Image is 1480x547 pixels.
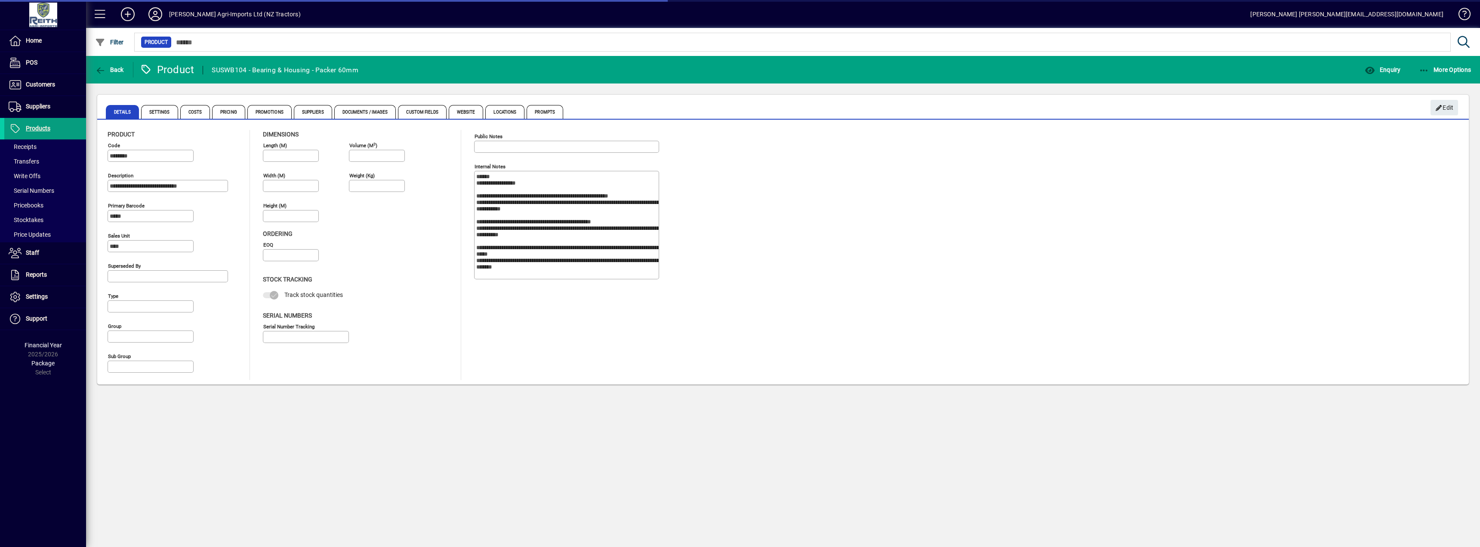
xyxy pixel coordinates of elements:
[26,315,47,322] span: Support
[373,142,376,146] sup: 3
[9,143,37,150] span: Receipts
[145,38,168,46] span: Product
[142,6,169,22] button: Profile
[108,131,135,138] span: Product
[263,173,285,179] mat-label: Width (m)
[263,131,299,138] span: Dimensions
[1431,100,1458,115] button: Edit
[25,342,62,349] span: Financial Year
[4,154,86,169] a: Transfers
[1363,62,1403,77] button: Enquiry
[9,187,54,194] span: Serial Numbers
[263,276,312,283] span: Stock Tracking
[1435,101,1454,115] span: Edit
[26,293,48,300] span: Settings
[169,7,301,21] div: [PERSON_NAME] Agri-Imports Ltd (NZ Tractors)
[1417,62,1474,77] button: More Options
[263,230,293,237] span: Ordering
[4,139,86,154] a: Receipts
[108,233,130,239] mat-label: Sales unit
[398,105,446,119] span: Custom Fields
[108,353,131,359] mat-label: Sub group
[4,52,86,74] a: POS
[4,264,86,286] a: Reports
[9,231,51,238] span: Price Updates
[334,105,396,119] span: Documents / Images
[108,173,133,179] mat-label: Description
[4,308,86,330] a: Support
[108,203,145,209] mat-label: Primary barcode
[4,286,86,308] a: Settings
[4,74,86,96] a: Customers
[140,63,194,77] div: Product
[247,105,292,119] span: Promotions
[1250,7,1443,21] div: [PERSON_NAME] [PERSON_NAME][EMAIL_ADDRESS][DOMAIN_NAME]
[449,105,484,119] span: Website
[263,323,314,329] mat-label: Serial Number tracking
[1419,66,1471,73] span: More Options
[4,30,86,52] a: Home
[31,360,55,367] span: Package
[93,34,126,50] button: Filter
[26,37,42,44] span: Home
[284,291,343,298] span: Track stock quantities
[4,183,86,198] a: Serial Numbers
[263,242,273,248] mat-label: EOQ
[294,105,332,119] span: Suppliers
[4,198,86,213] a: Pricebooks
[1452,2,1469,30] a: Knowledge Base
[263,312,312,319] span: Serial Numbers
[95,66,124,73] span: Back
[26,125,50,132] span: Products
[4,213,86,227] a: Stocktakes
[95,39,124,46] span: Filter
[475,133,503,139] mat-label: Public Notes
[527,105,563,119] span: Prompts
[141,105,178,119] span: Settings
[9,216,43,223] span: Stocktakes
[106,105,139,119] span: Details
[263,203,287,209] mat-label: Height (m)
[263,142,287,148] mat-label: Length (m)
[1365,66,1400,73] span: Enquiry
[9,158,39,165] span: Transfers
[212,105,245,119] span: Pricing
[349,173,375,179] mat-label: Weight (Kg)
[114,6,142,22] button: Add
[93,62,126,77] button: Back
[180,105,210,119] span: Costs
[349,142,377,148] mat-label: Volume (m )
[9,202,43,209] span: Pricebooks
[26,81,55,88] span: Customers
[86,62,133,77] app-page-header-button: Back
[26,103,50,110] span: Suppliers
[108,263,141,269] mat-label: Superseded by
[4,242,86,264] a: Staff
[4,169,86,183] a: Write Offs
[26,59,37,66] span: POS
[4,96,86,117] a: Suppliers
[108,323,121,329] mat-label: Group
[108,142,120,148] mat-label: Code
[475,164,506,170] mat-label: Internal Notes
[108,293,118,299] mat-label: Type
[212,63,358,77] div: SUSWB104 - Bearing & Housing - Packer 60mm
[4,227,86,242] a: Price Updates
[26,249,39,256] span: Staff
[26,271,47,278] span: Reports
[485,105,524,119] span: Locations
[9,173,40,179] span: Write Offs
